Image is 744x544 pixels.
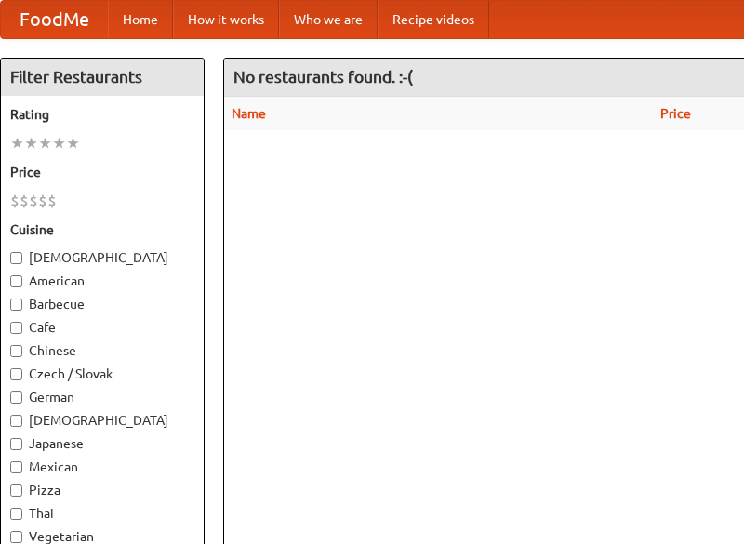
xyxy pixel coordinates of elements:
a: How it works [173,1,279,38]
input: Barbecue [10,299,22,311]
a: Who we are [279,1,378,38]
h5: Cuisine [10,220,194,239]
ng-pluralize: No restaurants found. :-( [233,68,413,86]
li: $ [20,191,29,211]
li: ★ [66,133,80,153]
a: Home [108,1,173,38]
label: American [10,272,194,290]
input: Cafe [10,322,22,334]
label: Czech / Slovak [10,365,194,383]
label: Chinese [10,341,194,360]
input: Mexican [10,461,22,473]
a: FoodMe [1,1,108,38]
input: German [10,391,22,404]
label: Mexican [10,458,194,476]
input: [DEMOGRAPHIC_DATA] [10,415,22,427]
li: ★ [24,133,38,153]
li: $ [38,191,47,211]
label: Pizza [10,481,194,499]
li: ★ [38,133,52,153]
a: Recipe videos [378,1,489,38]
input: Japanese [10,438,22,450]
li: ★ [52,133,66,153]
h5: Rating [10,105,194,124]
h5: Price [10,163,194,181]
label: [DEMOGRAPHIC_DATA] [10,248,194,267]
input: Chinese [10,345,22,357]
label: German [10,388,194,406]
li: $ [29,191,38,211]
h4: Filter Restaurants [1,59,204,96]
label: Barbecue [10,295,194,313]
label: Japanese [10,434,194,453]
li: $ [47,191,57,211]
input: Pizza [10,484,22,497]
label: Thai [10,504,194,523]
label: Cafe [10,318,194,337]
a: Name [232,106,266,121]
input: Czech / Slovak [10,368,22,380]
input: American [10,275,22,287]
input: Vegetarian [10,531,22,543]
li: ★ [10,133,24,153]
li: $ [10,191,20,211]
input: Thai [10,508,22,520]
input: [DEMOGRAPHIC_DATA] [10,252,22,264]
a: Price [660,106,691,121]
label: [DEMOGRAPHIC_DATA] [10,411,194,430]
